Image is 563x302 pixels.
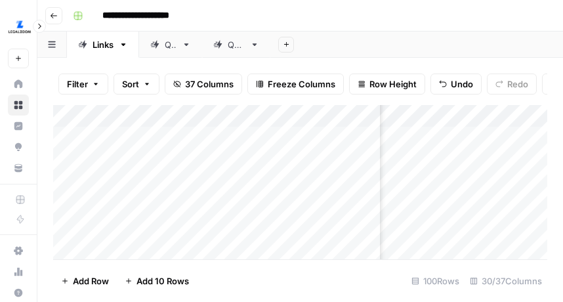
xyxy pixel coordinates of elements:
img: LegalZoom Logo [8,15,31,39]
button: Workspace: LegalZoom [8,11,29,43]
div: QA2 [228,38,245,51]
span: Redo [507,77,528,91]
button: Undo [430,74,482,95]
a: Usage [8,261,29,282]
button: Freeze Columns [247,74,344,95]
button: Add 10 Rows [117,270,197,291]
a: Home [8,74,29,95]
button: Row Height [349,74,425,95]
span: Add 10 Rows [136,274,189,288]
span: Row Height [369,77,417,91]
a: Insights [8,116,29,137]
div: 30/37 Columns [465,270,547,291]
a: Links [67,32,139,58]
a: Opportunities [8,137,29,158]
a: QA2 [202,32,270,58]
button: 37 Columns [165,74,242,95]
button: Filter [58,74,108,95]
span: Undo [451,77,473,91]
span: Freeze Columns [268,77,335,91]
button: Add Row [53,270,117,291]
button: Redo [487,74,537,95]
div: Links [93,38,114,51]
span: Sort [122,77,139,91]
a: Your Data [8,158,29,179]
div: 100 Rows [406,270,465,291]
div: QA [165,38,177,51]
a: Browse [8,95,29,116]
span: Add Row [73,274,109,288]
span: Filter [67,77,88,91]
button: Sort [114,74,159,95]
a: Settings [8,240,29,261]
a: QA [139,32,202,58]
span: 37 Columns [185,77,234,91]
